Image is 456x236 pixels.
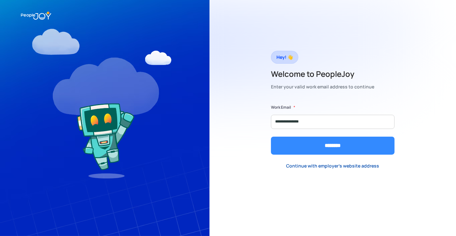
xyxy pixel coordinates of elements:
[276,53,293,62] div: Hey! 👋
[271,69,374,79] h2: Welcome to PeopleJoy
[271,104,395,155] form: Form
[271,104,291,111] label: Work Email
[271,82,374,91] div: Enter your valid work email address to continue
[286,163,379,169] div: Continue with employer's website address
[281,159,385,173] a: Continue with employer's website address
